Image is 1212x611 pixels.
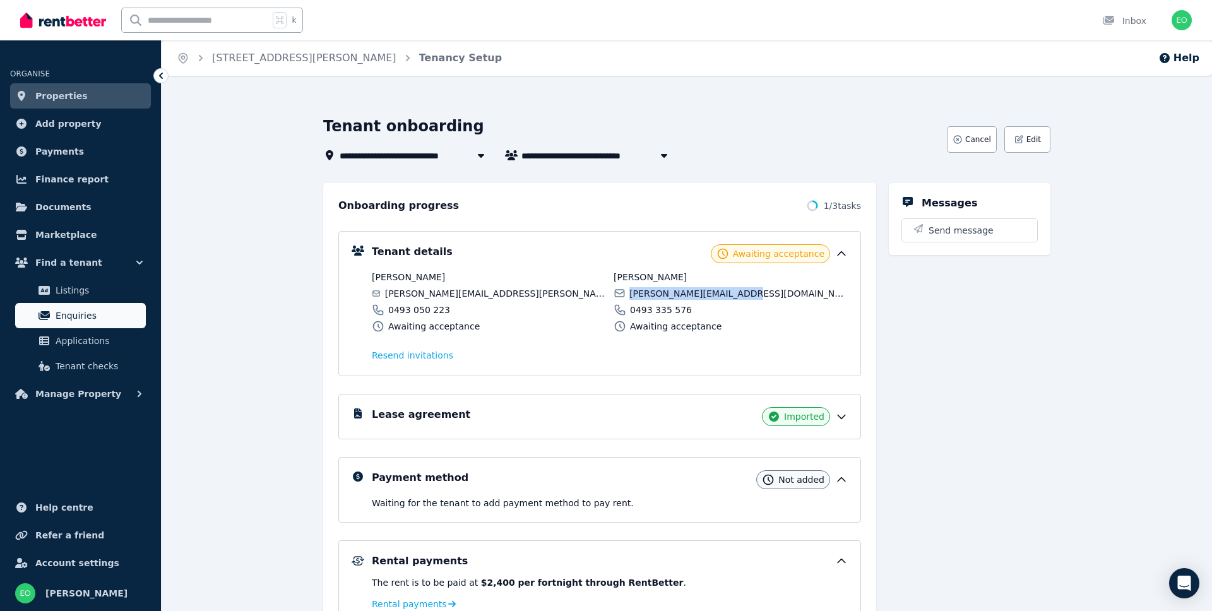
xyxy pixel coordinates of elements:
[385,287,606,300] span: [PERSON_NAME][EMAIL_ADDRESS][PERSON_NAME][DOMAIN_NAME]
[338,198,459,213] h2: Onboarding progress
[56,359,141,374] span: Tenant checks
[10,111,151,136] a: Add property
[630,304,692,316] span: 0493 335 576
[10,550,151,576] a: Account settings
[629,287,848,300] span: [PERSON_NAME][EMAIL_ADDRESS][DOMAIN_NAME]
[10,222,151,247] a: Marketplace
[419,50,502,66] span: Tenancy Setup
[10,167,151,192] a: Finance report
[630,320,722,333] span: Awaiting acceptance
[35,227,97,242] span: Marketplace
[35,500,93,515] span: Help centre
[15,583,35,603] img: Ezechiel Orski-Ritchie
[922,196,977,211] h5: Messages
[614,271,848,283] span: [PERSON_NAME]
[323,116,484,136] h1: Tenant onboarding
[10,83,151,109] a: Properties
[212,52,396,64] a: [STREET_ADDRESS][PERSON_NAME]
[15,353,146,379] a: Tenant checks
[1026,134,1041,145] span: Edit
[35,144,84,159] span: Payments
[292,15,296,25] span: k
[1004,126,1050,153] button: Edit
[372,244,453,259] h5: Tenant details
[15,278,146,303] a: Listings
[35,555,119,571] span: Account settings
[778,473,824,486] span: Not added
[10,194,151,220] a: Documents
[1172,10,1192,30] img: Ezechiel Orski-Ritchie
[15,303,146,328] a: Enquiries
[372,598,456,610] a: Rental payments
[35,116,102,131] span: Add property
[947,126,997,153] button: Cancel
[388,320,480,333] span: Awaiting acceptance
[35,528,104,543] span: Refer a friend
[35,199,92,215] span: Documents
[824,199,861,212] span: 1 / 3 tasks
[902,219,1037,242] button: Send message
[372,349,453,362] span: Resend invitation s
[35,255,102,270] span: Find a tenant
[388,304,450,316] span: 0493 050 223
[10,69,50,78] span: ORGANISE
[1158,50,1199,66] button: Help
[45,586,128,601] span: [PERSON_NAME]
[56,308,141,323] span: Enquiries
[784,410,824,423] span: Imported
[10,139,151,164] a: Payments
[35,386,121,401] span: Manage Property
[15,328,146,353] a: Applications
[20,11,106,30] img: RentBetter
[929,224,994,237] span: Send message
[162,40,517,76] nav: Breadcrumb
[56,283,141,298] span: Listings
[10,495,151,520] a: Help centre
[35,88,88,104] span: Properties
[1102,15,1146,27] div: Inbox
[481,578,684,588] b: $2,400 per fortnight through RentBetter
[372,554,468,569] h5: Rental payments
[35,172,109,187] span: Finance report
[372,598,447,610] span: Rental payments
[372,271,606,283] span: [PERSON_NAME]
[10,250,151,275] button: Find a tenant
[372,497,848,509] p: Waiting for the tenant to add payment method to pay rent .
[965,134,991,145] span: Cancel
[372,576,848,589] p: The rent is to be paid at .
[733,247,824,260] span: Awaiting acceptance
[372,349,453,362] button: Resend invitations
[372,470,468,485] h5: Payment method
[56,333,141,348] span: Applications
[352,556,364,566] img: Rental Payments
[372,407,470,422] h5: Lease agreement
[1169,568,1199,598] div: Open Intercom Messenger
[10,523,151,548] a: Refer a friend
[10,381,151,406] button: Manage Property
